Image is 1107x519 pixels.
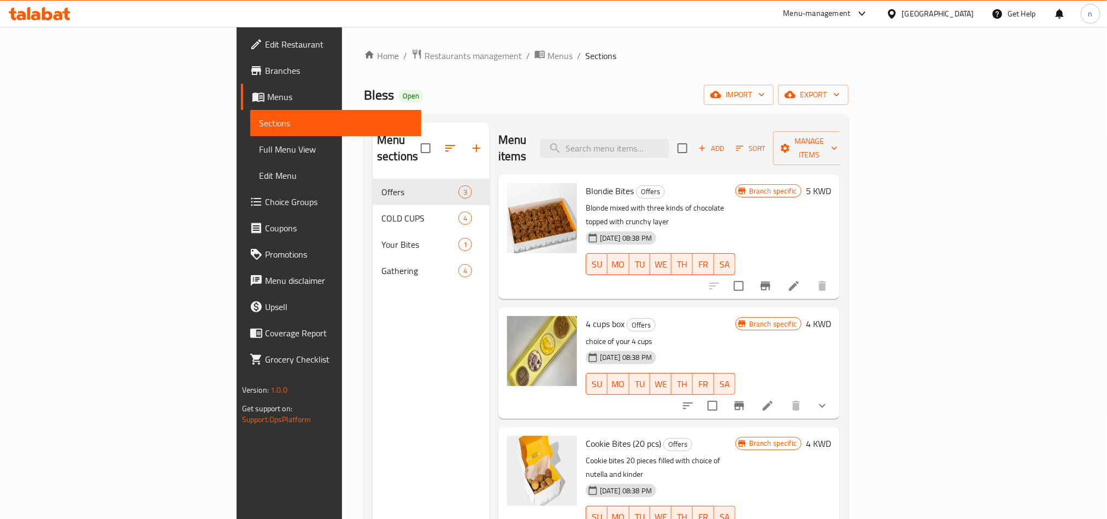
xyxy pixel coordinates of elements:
span: Get support on: [242,401,292,416]
button: WE [650,253,672,275]
span: 3 [459,187,472,197]
div: [GEOGRAPHIC_DATA] [902,8,974,20]
button: Add section [463,135,490,161]
button: TH [672,373,693,395]
a: Grocery Checklist [241,346,421,372]
span: [DATE] 08:38 PM [596,486,656,496]
span: Offers [637,185,664,198]
span: 1.0.0 [270,383,287,397]
div: items [458,212,472,225]
span: 4 [459,266,472,276]
button: SA [714,373,735,395]
span: WE [655,256,667,272]
span: Grocery Checklist [265,353,413,366]
span: Add [697,142,726,155]
button: TH [672,253,693,275]
button: sort-choices [675,393,701,419]
a: Menu disclaimer [241,267,421,294]
h6: 4 KWD [806,316,831,331]
nav: Menu sections [373,174,490,288]
span: 4 [459,213,472,224]
h2: Menu items [498,132,527,165]
a: Restaurants management [411,49,522,63]
button: Branch-specific-item [752,273,779,299]
span: Menus [547,49,573,62]
span: Offers [664,438,692,451]
button: SU [586,253,608,275]
a: Branches [241,57,421,84]
span: Promotions [265,248,413,261]
span: TH [676,256,688,272]
span: SA [719,256,731,272]
div: Your Bites1 [373,231,490,258]
span: MO [612,376,625,392]
a: Menus [534,49,573,63]
span: Menus [267,90,413,103]
a: Support.OpsPlatform [242,412,311,427]
button: MO [608,253,629,275]
button: FR [693,373,714,395]
div: COLD CUPS4 [373,205,490,231]
span: Branch specific [745,319,801,329]
div: Offers [663,438,692,451]
nav: breadcrumb [364,49,849,63]
div: items [458,264,472,277]
span: Choice Groups [265,195,413,208]
p: Cookie bites 20 pieces filled with choice of nutella and kinder [586,454,735,481]
span: SA [719,376,731,392]
span: export [787,88,840,102]
button: SA [714,253,735,275]
span: Cookie Bites (20 pcs) [586,435,661,452]
img: Blondie Bites [507,183,577,253]
span: Select to update [727,275,750,298]
span: Upsell [265,300,413,313]
span: MO [612,256,625,272]
span: import [713,88,765,102]
span: Blondie Bites [586,183,634,199]
span: FR [697,256,710,272]
a: Edit Menu [250,162,421,189]
span: WE [655,376,667,392]
span: Branches [265,64,413,77]
button: export [778,85,849,105]
span: COLD CUPS [381,212,458,225]
span: Offers [627,319,655,331]
a: Choice Groups [241,189,421,215]
span: Restaurants management [425,49,522,62]
span: Select all sections [414,137,437,160]
button: import [704,85,774,105]
span: Select section [671,137,694,160]
a: Upsell [241,294,421,320]
img: Cookie Bites (20 pcs) [507,436,577,506]
span: [DATE] 08:38 PM [596,352,656,363]
span: 1 [459,240,472,250]
svg: Show Choices [816,399,829,412]
button: delete [783,393,809,419]
span: n [1088,8,1093,20]
span: SU [591,256,603,272]
button: Sort [733,140,769,157]
a: Coverage Report [241,320,421,346]
span: Sections [259,116,413,130]
p: choice of your 4 cups [586,335,735,348]
span: Your Bites [381,238,458,251]
span: TU [634,256,646,272]
span: Offers [381,185,458,199]
span: Sections [585,49,616,62]
input: search [540,139,669,158]
span: Sort [736,142,766,155]
a: Edit menu item [761,399,774,412]
button: SU [586,373,608,395]
span: [DATE] 08:38 PM [596,233,656,243]
button: Branch-specific-item [726,393,752,419]
button: Manage items [773,131,846,165]
span: 4 cups box [586,316,625,332]
li: / [577,49,581,62]
a: Edit menu item [787,279,800,293]
p: Blonde mixed with three kinds of chocolate topped with crunchy layer [586,201,735,229]
span: Manage items [782,135,838,162]
span: TH [676,376,688,392]
span: Edit Restaurant [265,38,413,51]
button: delete [809,273,835,299]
